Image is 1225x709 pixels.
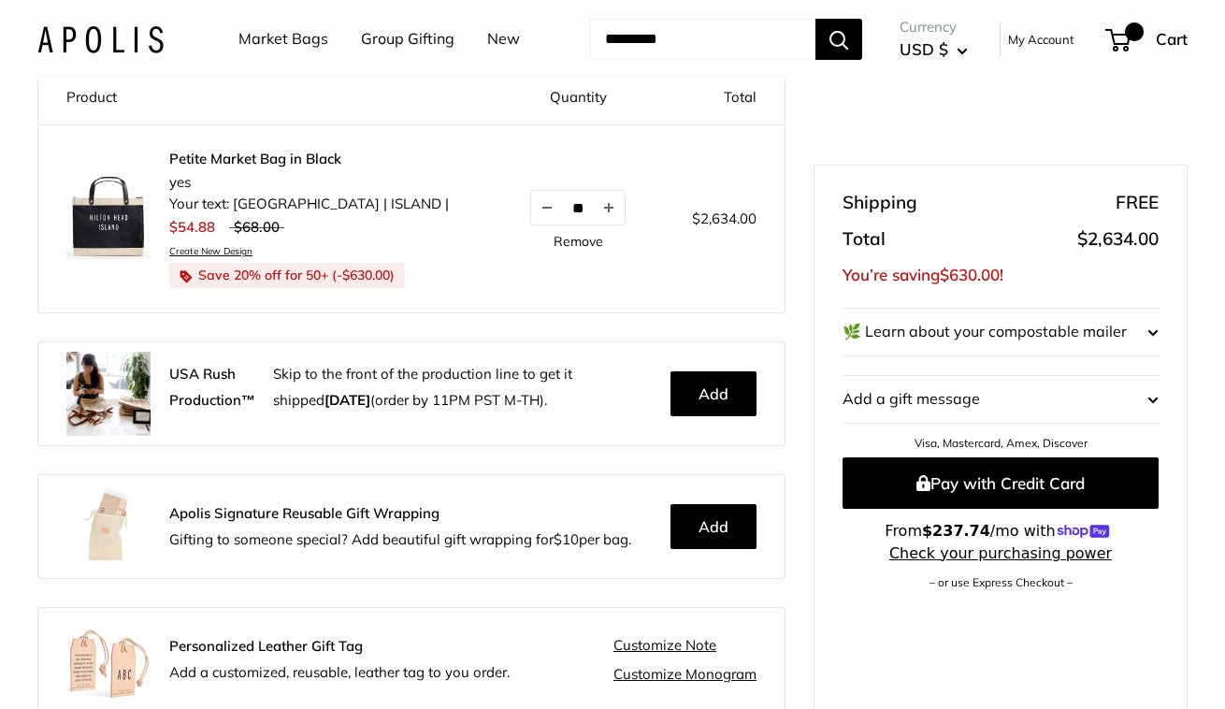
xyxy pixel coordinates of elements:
th: Total [658,70,785,125]
input: Search... [590,19,815,60]
button: Add [670,504,757,549]
span: $630.00 [342,267,390,283]
li: Your text: [GEOGRAPHIC_DATA] | ISLAND | [169,194,449,215]
button: Decrease quantity by 1 [531,191,563,224]
span: FREE [1116,186,1159,220]
button: No more stock [593,191,625,224]
a: Remove [554,235,603,248]
span: USD $ [900,39,948,59]
a: Visa, Mastercard, Amex, Discover [915,437,1088,451]
button: USD $ [900,35,968,65]
img: rush.jpg [66,352,151,436]
img: Apolis [37,25,164,52]
li: yes [169,172,449,194]
span: Add a customized, reusable, leather tag to you order. [169,663,510,681]
a: Group Gifting [361,25,454,53]
a: – or use Express Checkout – [930,575,1073,589]
a: Create New Design [169,245,449,257]
span: $68.00 [234,218,280,236]
button: Search [815,19,862,60]
button: Pay with Credit Card [843,457,1159,509]
a: Customize Note [613,637,716,654]
strong: Personalized Leather Gift Tag [169,637,363,655]
strong: USA Rush Production™ [169,365,255,409]
th: Quantity [498,70,657,125]
input: Quantity [563,200,593,216]
span: Total [843,223,886,256]
span: $2,634.00 [692,210,757,227]
img: description_No need for custom text? Choose this option. [66,175,151,259]
b: [DATE] [324,391,370,409]
span: Shipping [843,186,917,220]
a: New [487,25,520,53]
span: Currency [900,14,968,40]
button: 🌿 Learn about your compostable mailer [843,310,1159,356]
li: Save 20% off for 50+ (- ) [169,263,405,287]
a: Cart [1107,24,1188,54]
iframe: Sign Up via Text for Offers [15,638,200,694]
th: Product [38,70,498,125]
strong: Apolis Signature Reusable Gift Wrapping [169,504,440,522]
span: $54.88 [169,218,215,236]
span: You’re saving ! [843,265,1003,284]
img: Apolis_GiftWrapping_5_90x_2x.jpg [66,485,151,569]
button: Add a gift message [843,377,1159,424]
iframe: PayPal-paypal [843,621,1159,672]
span: Cart [1156,29,1188,49]
img: Apolis_Leather-Gift-Tag_Group_180x.jpg [66,617,151,702]
span: Gifting to someone special? Add beautiful gift wrapping for per bag. [169,530,631,548]
p: Skip to the front of the production line to get it shipped (order by 11PM PST M-TH). [273,361,656,413]
span: $10 [554,530,579,548]
a: Petite Market Bag in Black [169,150,449,168]
a: My Account [1008,28,1074,51]
a: Market Bags [238,25,328,53]
span: $2,634.00 [1077,227,1159,250]
button: Add [670,371,757,416]
a: Customize Monogram [613,666,757,683]
span: $630.00 [940,265,1000,284]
